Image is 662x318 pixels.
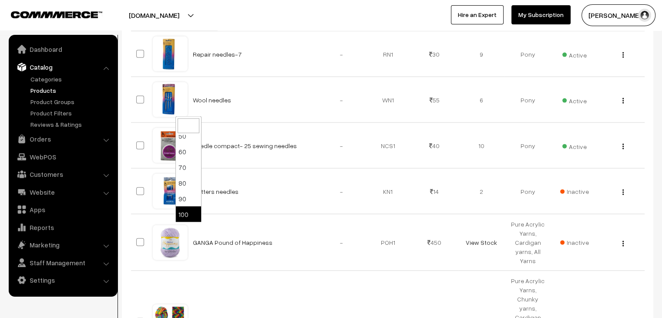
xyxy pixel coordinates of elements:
[96,51,147,57] div: Keywords by Traffic
[193,239,272,246] a: GANGA Pound of Happiness
[318,77,365,123] td: -
[11,11,102,18] img: COMMMERCE
[458,77,504,123] td: 6
[504,31,551,77] td: Pony
[176,206,201,222] li: 100
[458,169,504,214] td: 2
[11,202,114,217] a: Apps
[365,123,411,169] td: NCS1
[11,220,114,235] a: Reports
[28,86,114,95] a: Products
[511,5,571,24] a: My Subscription
[11,9,87,19] a: COMMMERCE
[581,4,655,26] button: [PERSON_NAME]…
[458,123,504,169] td: 10
[11,59,114,75] a: Catalog
[622,52,624,58] img: Menu
[176,191,201,206] li: 90
[193,96,231,104] a: Wool needles
[504,77,551,123] td: Pony
[98,4,210,26] button: [DOMAIN_NAME]
[560,187,589,196] span: Inactive
[14,14,21,21] img: logo_orange.svg
[638,9,651,22] img: user
[176,175,201,191] li: 80
[28,97,114,106] a: Product Groups
[622,241,624,247] img: Menu
[176,159,201,175] li: 70
[504,214,551,271] td: Pure Acrylic Yarns, Cardigan yarns, All Yarns
[365,31,411,77] td: RN1
[562,48,587,60] span: Active
[622,144,624,149] img: Menu
[411,169,458,214] td: 14
[504,169,551,214] td: Pony
[365,169,411,214] td: KN1
[411,214,458,271] td: 450
[504,123,551,169] td: Pony
[176,144,201,159] li: 60
[23,23,96,30] div: Domain: [DOMAIN_NAME]
[11,237,114,253] a: Marketing
[193,142,297,149] a: Needle compact- 25 sewing needles
[451,5,504,24] a: Hire an Expert
[318,31,365,77] td: -
[11,41,114,57] a: Dashboard
[318,123,365,169] td: -
[365,214,411,271] td: POH1
[562,140,587,151] span: Active
[33,51,78,57] div: Domain Overview
[11,272,114,288] a: Settings
[193,188,239,195] a: Knitters needles
[318,214,365,271] td: -
[458,31,504,77] td: 9
[622,98,624,104] img: Menu
[11,149,114,165] a: WebPOS
[411,123,458,169] td: 40
[87,51,94,58] img: tab_keywords_by_traffic_grey.svg
[365,77,411,123] td: WN1
[411,77,458,123] td: 55
[11,255,114,271] a: Staff Management
[28,74,114,84] a: Categories
[11,184,114,200] a: Website
[622,189,624,195] img: Menu
[28,120,114,129] a: Reviews & Ratings
[24,51,30,58] img: tab_domain_overview_orange.svg
[318,169,365,214] td: -
[28,108,114,118] a: Product Filters
[14,23,21,30] img: website_grey.svg
[176,128,201,144] li: 50
[562,94,587,105] span: Active
[560,238,589,247] span: Inactive
[11,166,114,182] a: Customers
[11,131,114,147] a: Orders
[193,51,242,58] a: Repair needles-7
[411,31,458,77] td: 30
[465,239,497,246] a: View Stock
[24,14,43,21] div: v 4.0.25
